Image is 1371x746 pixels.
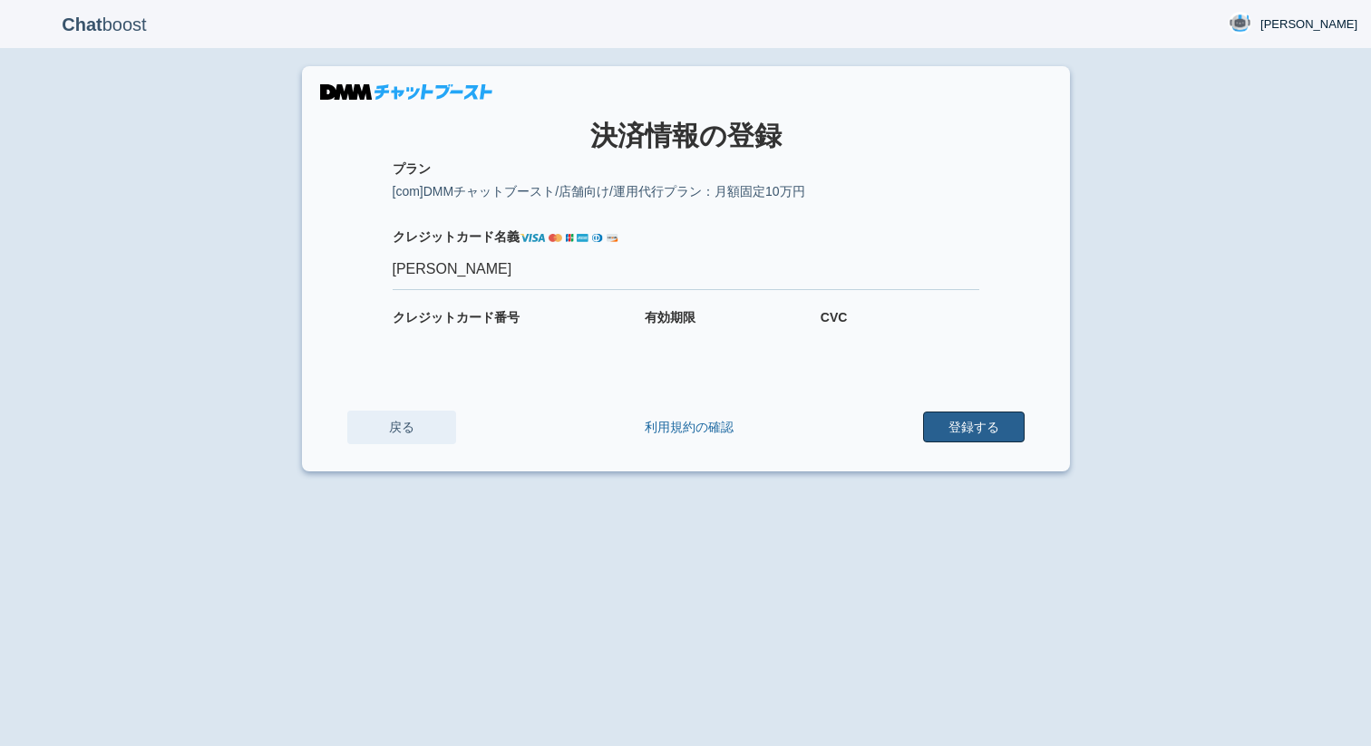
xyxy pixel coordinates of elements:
label: プラン [393,160,979,178]
button: 登録する [923,412,1025,442]
input: TARO KAIWA [393,250,979,290]
a: 戻る [347,411,456,444]
b: Chat [62,15,102,34]
img: User Image [1229,12,1251,34]
i: クレジット [393,229,456,244]
a: 利用規約の確認 [645,418,734,436]
i: クレジット [393,310,456,325]
iframe: セキュアな CVC 入力フレーム [821,331,884,347]
img: DMMチャットブースト [320,84,492,100]
iframe: セキュアな有効期限入力フレーム [645,331,708,347]
label: カード番号 [393,308,627,326]
span: [PERSON_NAME] [1260,15,1357,34]
label: カード名義 [393,228,979,246]
label: 有効期限 [645,308,803,326]
h1: 決済情報の登録 [347,121,1025,150]
iframe: セキュアなカード番号入力フレーム [393,331,538,347]
label: CVC [821,308,979,326]
p: boost [14,2,195,47]
p: [com]DMMチャットブースト/店舗向け/運用代行プラン：月額固定10万円 [393,182,979,200]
